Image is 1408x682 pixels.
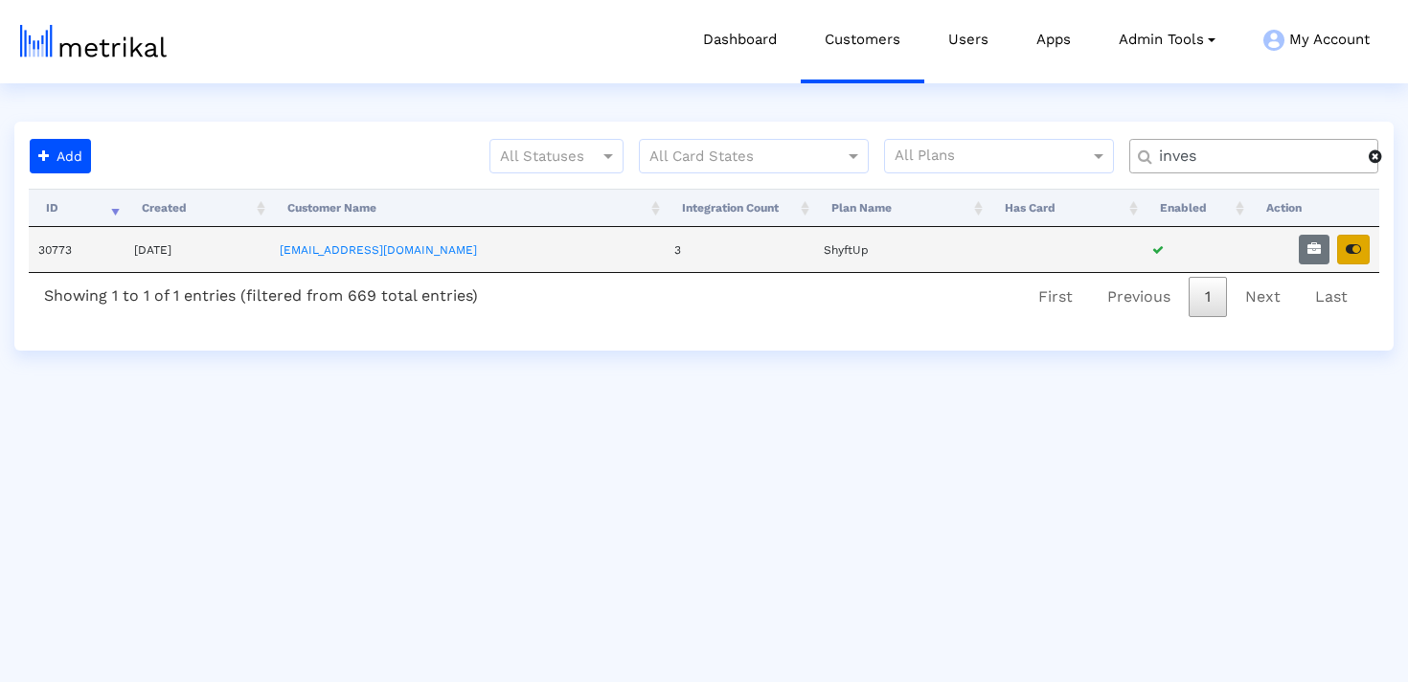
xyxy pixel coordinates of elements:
[270,189,665,227] th: Customer Name: activate to sort column ascending
[1249,189,1379,227] th: Action
[125,189,269,227] th: Created: activate to sort column ascending
[29,189,125,227] th: ID: activate to sort column ascending
[20,25,167,57] img: metrical-logo-light.png
[30,139,91,173] button: Add
[988,189,1143,227] th: Has Card: activate to sort column ascending
[1146,147,1369,167] input: Customer Name
[29,227,125,272] td: 30773
[1229,277,1297,317] a: Next
[895,145,1093,170] input: All Plans
[665,189,814,227] th: Integration Count: activate to sort column ascending
[814,227,988,272] td: ShyftUp
[665,227,814,272] td: 3
[814,189,988,227] th: Plan Name: activate to sort column ascending
[1299,277,1364,317] a: Last
[1022,277,1089,317] a: First
[1091,277,1187,317] a: Previous
[649,145,824,170] input: All Card States
[1263,30,1284,51] img: my-account-menu-icon.png
[125,227,269,272] td: [DATE]
[1189,277,1227,317] a: 1
[1143,189,1249,227] th: Enabled: activate to sort column ascending
[29,273,493,312] div: Showing 1 to 1 of 1 entries (filtered from 669 total entries)
[280,243,477,257] a: [EMAIL_ADDRESS][DOMAIN_NAME]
